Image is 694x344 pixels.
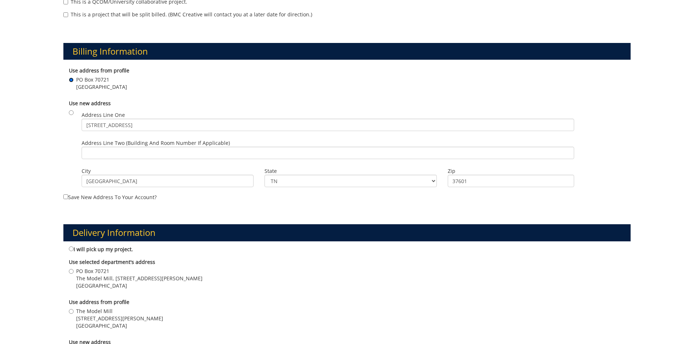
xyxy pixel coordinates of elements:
[448,167,574,175] label: Zip
[82,111,574,131] label: Address Line One
[69,246,74,251] input: I will pick up my project.
[69,67,129,74] b: Use address from profile
[69,78,74,82] input: PO Box 70721 [GEOGRAPHIC_DATA]
[82,147,574,159] input: Address Line Two (Building and Room Number if applicable)
[76,76,127,83] span: PO Box 70721
[264,167,437,175] label: State
[448,175,574,187] input: Zip
[63,224,631,241] h3: Delivery Information
[76,275,203,282] span: The Model Mill, [STREET_ADDRESS][PERSON_NAME]
[63,194,68,199] input: Save new address to your account?
[76,83,127,91] span: [GEOGRAPHIC_DATA]
[76,322,163,329] span: [GEOGRAPHIC_DATA]
[82,175,254,187] input: City
[82,139,574,159] label: Address Line Two (Building and Room Number if applicable)
[69,245,133,253] label: I will pick up my project.
[63,11,312,18] label: This is a project that will be split billed. (BMC Creative will contact you at a later date for d...
[76,315,163,322] span: [STREET_ADDRESS][PERSON_NAME]
[82,167,254,175] label: City
[63,43,631,60] h3: Billing Information
[69,258,155,265] b: Use selected department's address
[69,269,74,274] input: PO Box 70721 The Model Mill, [STREET_ADDRESS][PERSON_NAME] [GEOGRAPHIC_DATA]
[76,282,203,289] span: [GEOGRAPHIC_DATA]
[82,119,574,131] input: Address Line One
[76,308,163,315] span: The Model Mill
[76,268,203,275] span: PO Box 70721
[69,298,129,305] b: Use address from profile
[69,100,111,107] b: Use new address
[69,309,74,314] input: The Model Mill [STREET_ADDRESS][PERSON_NAME] [GEOGRAPHIC_DATA]
[63,12,68,17] input: This is a project that will be split billed. (BMC Creative will contact you at a later date for d...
